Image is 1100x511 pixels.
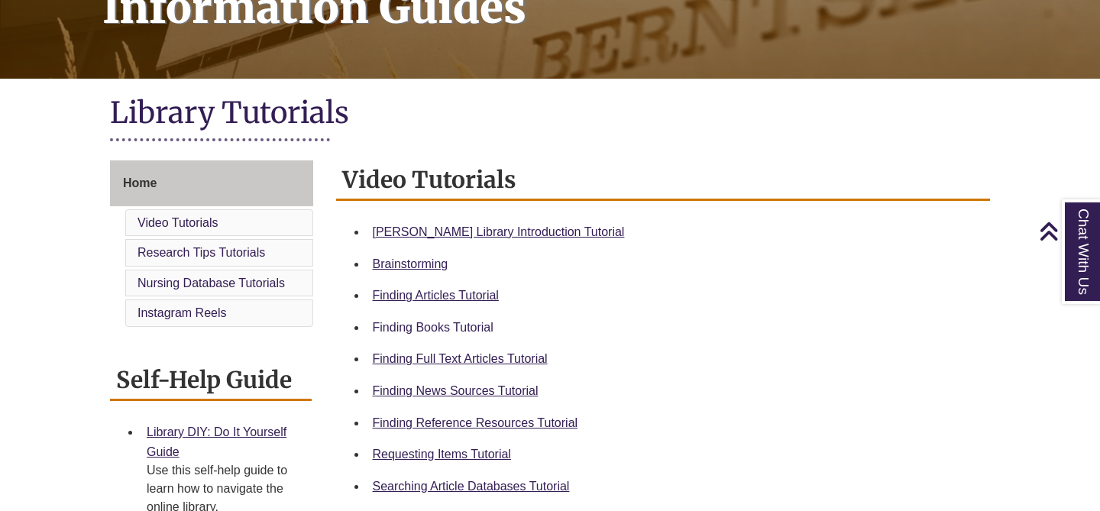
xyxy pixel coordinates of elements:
div: Guide Page Menu [110,160,313,330]
a: Brainstorming [373,257,448,270]
a: Nursing Database Tutorials [137,277,285,289]
a: Research Tips Tutorials [137,246,265,259]
a: Video Tutorials [137,216,218,229]
a: Instagram Reels [137,306,227,319]
a: Searching Article Databases Tutorial [373,480,570,493]
a: Finding Books Tutorial [373,321,493,334]
a: Home [110,160,313,206]
a: Finding Reference Resources Tutorial [373,416,578,429]
a: Back to Top [1039,221,1096,241]
a: Finding News Sources Tutorial [373,384,539,397]
h1: Library Tutorials [110,94,990,134]
span: Home [123,176,157,189]
a: Library DIY: Do It Yourself Guide [147,425,286,458]
h2: Self-Help Guide [110,361,312,401]
a: Finding Articles Tutorial [373,289,499,302]
a: Finding Full Text Articles Tutorial [373,352,548,365]
a: Requesting Items Tutorial [373,448,511,461]
a: [PERSON_NAME] Library Introduction Tutorial [373,225,625,238]
h2: Video Tutorials [336,160,991,201]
